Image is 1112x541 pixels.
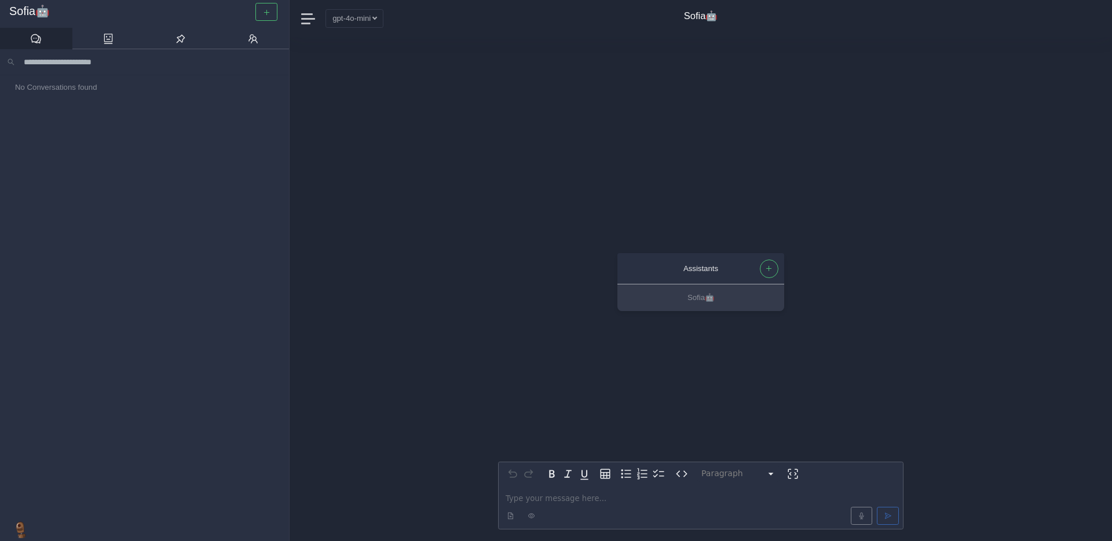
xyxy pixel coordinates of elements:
button: Check list [650,466,667,482]
button: Bold [544,466,560,482]
button: Inline code format [674,466,690,482]
div: Assistants [629,262,773,275]
button: Bulleted list [618,466,634,482]
div: editable markdown [499,485,903,529]
input: Search conversations [19,54,282,70]
button: gpt-4o-mini [325,9,383,27]
button: Sofia🤖 [617,285,784,311]
div: toggle group [618,466,667,482]
button: Italic [560,466,576,482]
button: Underline [576,466,592,482]
h4: Sofia🤖 [684,10,718,22]
button: Block type [697,466,780,482]
a: Sofia🤖 [9,5,280,19]
button: Numbered list [634,466,650,482]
